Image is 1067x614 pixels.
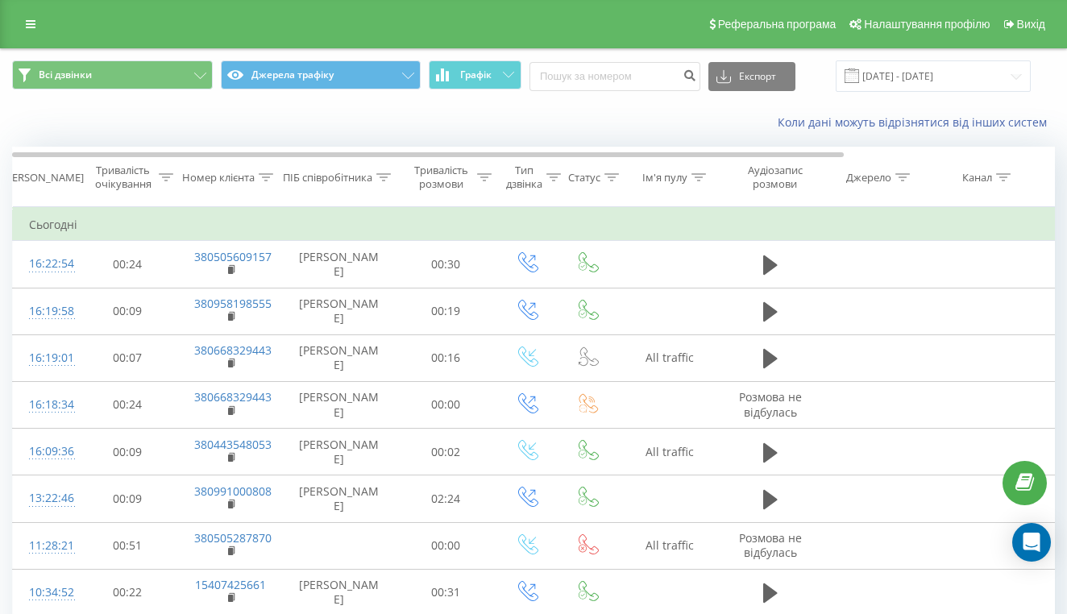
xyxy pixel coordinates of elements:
[221,60,421,89] button: Джерела трафіку
[1012,523,1051,562] div: Open Intercom Messenger
[617,522,722,569] td: All traffic
[864,18,990,31] span: Налаштування профілю
[77,429,178,475] td: 00:09
[396,475,496,522] td: 02:24
[283,334,396,381] td: [PERSON_NAME]
[283,429,396,475] td: [PERSON_NAME]
[718,18,837,31] span: Реферальна програма
[429,60,521,89] button: Графік
[77,522,178,569] td: 00:51
[77,288,178,334] td: 00:09
[617,334,722,381] td: All traffic
[194,389,272,404] a: 380668329443
[91,164,155,191] div: Тривалість очікування
[396,241,496,288] td: 00:30
[568,171,600,185] div: Статус
[39,68,92,81] span: Всі дзвінки
[739,389,802,419] span: Розмова не відбулась
[194,342,272,358] a: 380668329443
[962,171,992,185] div: Канал
[12,60,213,89] button: Всі дзвінки
[283,288,396,334] td: [PERSON_NAME]
[29,577,61,608] div: 10:34:52
[194,249,272,264] a: 380505609157
[529,62,700,91] input: Пошук за номером
[194,483,272,499] a: 380991000808
[283,241,396,288] td: [PERSON_NAME]
[29,296,61,327] div: 16:19:58
[283,475,396,522] td: [PERSON_NAME]
[29,530,61,562] div: 11:28:21
[29,389,61,421] div: 16:18:34
[739,530,802,560] span: Розмова не відбулась
[396,429,496,475] td: 00:02
[195,577,266,592] a: 15407425661
[29,483,61,514] div: 13:22:46
[617,429,722,475] td: All traffic
[736,164,814,191] div: Аудіозапис розмови
[396,381,496,428] td: 00:00
[77,475,178,522] td: 00:09
[2,171,84,185] div: [PERSON_NAME]
[396,288,496,334] td: 00:19
[283,381,396,428] td: [PERSON_NAME]
[642,171,687,185] div: Ім'я пулу
[846,171,891,185] div: Джерело
[396,522,496,569] td: 00:00
[77,241,178,288] td: 00:24
[778,114,1055,130] a: Коли дані можуть відрізнятися вiд інших систем
[194,296,272,311] a: 380958198555
[29,436,61,467] div: 16:09:36
[182,171,255,185] div: Номер клієнта
[194,530,272,546] a: 380505287870
[460,69,492,81] span: Графік
[77,334,178,381] td: 00:07
[283,171,372,185] div: ПІБ співробітника
[409,164,473,191] div: Тривалість розмови
[708,62,795,91] button: Експорт
[506,164,542,191] div: Тип дзвінка
[77,381,178,428] td: 00:24
[1017,18,1045,31] span: Вихід
[396,334,496,381] td: 00:16
[29,342,61,374] div: 16:19:01
[194,437,272,452] a: 380443548053
[29,248,61,280] div: 16:22:54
